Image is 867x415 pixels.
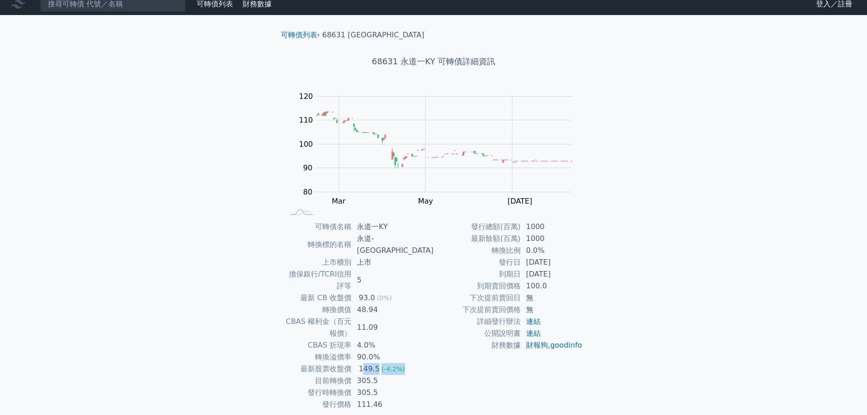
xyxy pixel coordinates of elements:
[550,341,582,349] a: goodinfo
[299,92,313,101] tspan: 120
[284,304,352,316] td: 轉換價值
[434,221,521,233] td: 發行總額(百萬)
[521,292,583,304] td: 無
[526,317,541,326] a: 連結
[521,256,583,268] td: [DATE]
[521,280,583,292] td: 100.0
[381,365,405,373] span: (-4.2%)
[284,399,352,410] td: 發行價格
[299,116,313,124] tspan: 110
[377,294,392,302] span: (0%)
[274,55,594,68] h1: 68631 永道一KY 可轉債詳細資訊
[284,268,352,292] td: 擔保銀行/TCRI信用評等
[434,233,521,245] td: 最新餘額(百萬)
[281,30,320,41] li: ›
[351,351,433,363] td: 90.0%
[284,351,352,363] td: 轉換溢價率
[434,304,521,316] td: 下次提前賣回價格
[521,268,583,280] td: [DATE]
[526,341,548,349] a: 財報狗
[284,316,352,339] td: CBAS 權利金（百元報價）
[351,221,433,233] td: 永道一KY
[434,256,521,268] td: 發行日
[351,316,433,339] td: 11.09
[332,197,346,205] tspan: Mar
[351,339,433,351] td: 4.0%
[284,292,352,304] td: 最新 CB 收盤價
[521,245,583,256] td: 0.0%
[357,363,381,375] div: 149.5
[351,375,433,387] td: 305.5
[303,188,312,196] tspan: 80
[281,31,317,39] a: 可轉債列表
[284,221,352,233] td: 可轉債名稱
[357,292,377,304] div: 93.0
[351,233,433,256] td: 永道-[GEOGRAPHIC_DATA]
[284,339,352,351] td: CBAS 折現率
[322,30,424,41] li: 68631 [GEOGRAPHIC_DATA]
[299,140,313,149] tspan: 100
[434,316,521,328] td: 詳細發行辦法
[521,304,583,316] td: 無
[303,164,312,172] tspan: 90
[284,375,352,387] td: 目前轉換價
[521,233,583,245] td: 1000
[434,268,521,280] td: 到期日
[507,197,532,205] tspan: [DATE]
[434,292,521,304] td: 下次提前賣回日
[418,197,433,205] tspan: May
[284,363,352,375] td: 最新股票收盤價
[434,339,521,351] td: 財務數據
[434,328,521,339] td: 公開說明書
[521,221,583,233] td: 1000
[294,92,586,224] g: Chart
[284,233,352,256] td: 轉換標的名稱
[434,245,521,256] td: 轉換比例
[284,387,352,399] td: 發行時轉換價
[351,304,433,316] td: 48.94
[351,268,433,292] td: 5
[521,339,583,351] td: ,
[351,399,433,410] td: 111.46
[284,256,352,268] td: 上市櫃別
[434,280,521,292] td: 到期賣回價格
[351,256,433,268] td: 上市
[526,329,541,338] a: 連結
[351,387,433,399] td: 305.5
